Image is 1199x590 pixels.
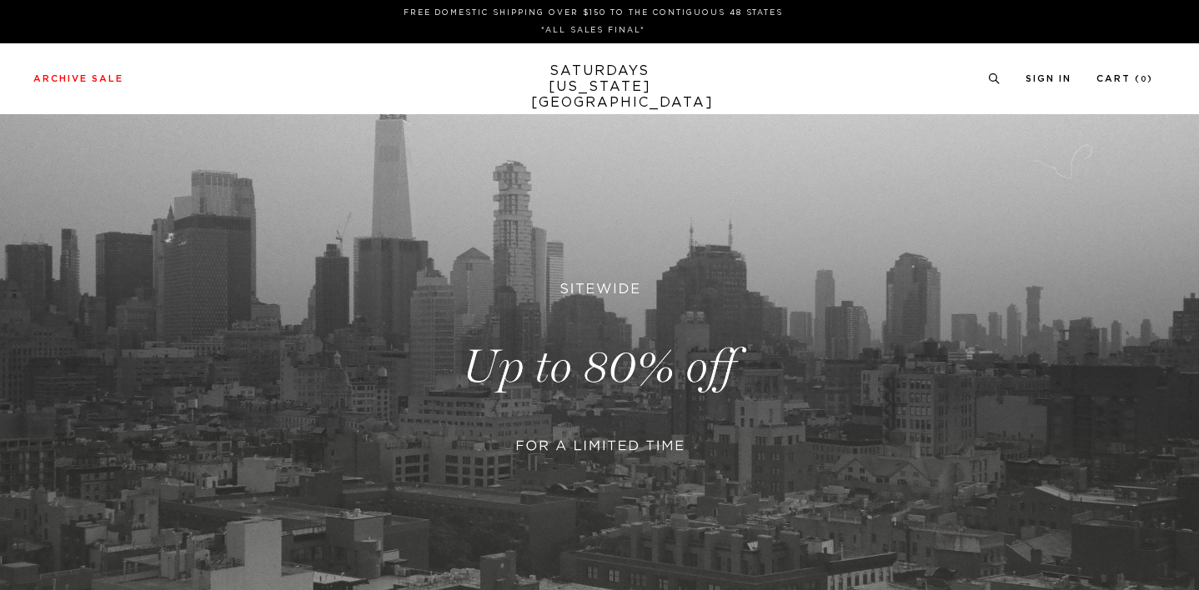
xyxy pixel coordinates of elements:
[40,24,1146,37] p: *ALL SALES FINAL*
[40,7,1146,19] p: FREE DOMESTIC SHIPPING OVER $150 TO THE CONTIGUOUS 48 STATES
[1141,76,1147,83] small: 0
[531,63,669,111] a: SATURDAYS[US_STATE][GEOGRAPHIC_DATA]
[1026,74,1071,83] a: Sign In
[1096,74,1153,83] a: Cart (0)
[33,74,123,83] a: Archive Sale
